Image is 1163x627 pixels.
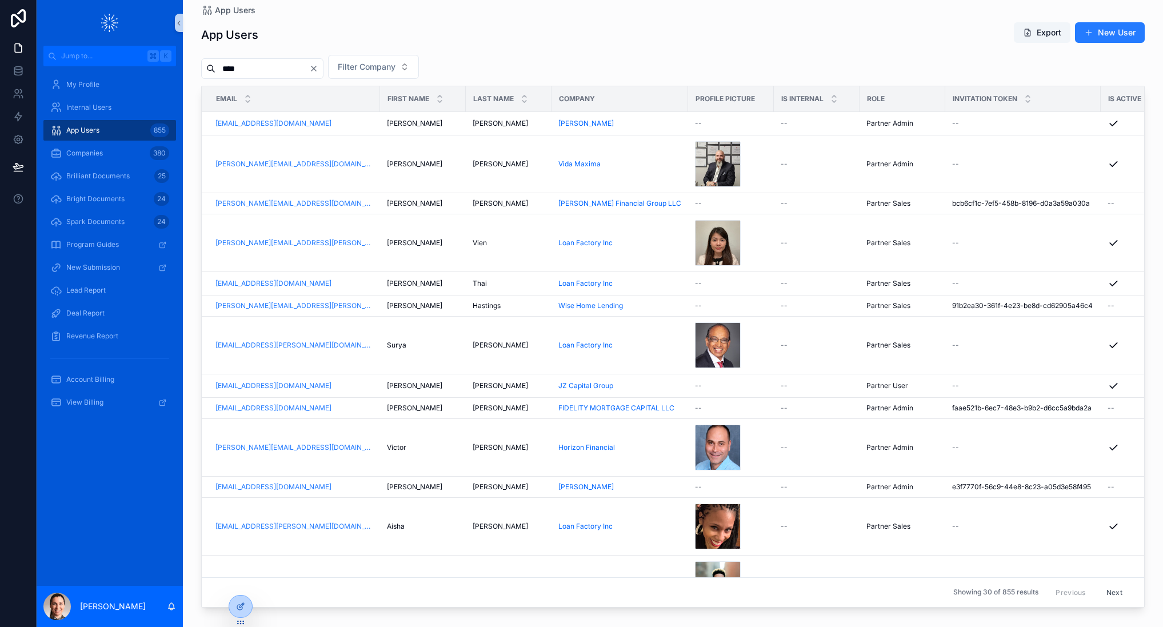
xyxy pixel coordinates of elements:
[952,522,1094,531] a: --
[387,301,459,310] a: [PERSON_NAME]
[695,404,702,413] span: --
[781,159,788,169] span: --
[781,159,853,169] a: --
[695,119,767,128] a: --
[952,381,959,390] span: --
[387,94,429,103] span: First name
[66,375,114,384] span: Account Billing
[866,341,938,350] a: Partner Sales
[473,119,545,128] a: [PERSON_NAME]
[215,199,373,208] a: [PERSON_NAME][EMAIL_ADDRESS][DOMAIN_NAME]
[952,381,1094,390] a: --
[387,279,442,288] span: [PERSON_NAME]
[387,443,459,452] a: Victor
[473,119,528,128] span: [PERSON_NAME]
[952,199,1094,208] a: bcb6cf1c-7ef5-458b-8196-d0a3a59a030a
[473,279,487,288] span: Thai
[215,522,373,531] a: [EMAIL_ADDRESS][PERSON_NAME][DOMAIN_NAME]
[781,443,788,452] span: --
[695,199,702,208] span: --
[558,238,613,247] a: Loan Factory Inc
[215,5,255,16] span: App Users
[43,46,176,66] button: Jump to...K
[43,326,176,346] a: Revenue Report
[558,381,613,390] span: JZ Capital Group
[952,159,1094,169] a: --
[473,238,487,247] span: Vien
[80,601,146,612] p: [PERSON_NAME]
[66,240,119,249] span: Program Guides
[215,381,373,390] a: [EMAIL_ADDRESS][DOMAIN_NAME]
[866,381,908,390] span: Partner User
[781,522,788,531] span: --
[66,126,99,135] span: App Users
[150,146,169,160] div: 380
[781,404,788,413] span: --
[952,482,1091,492] span: e3f7770f-56c9-44e8-8c23-a05d3e58f495
[387,159,442,169] span: [PERSON_NAME]
[387,522,459,531] a: Aisha
[215,279,373,288] a: [EMAIL_ADDRESS][DOMAIN_NAME]
[952,443,1094,452] a: --
[473,341,528,350] span: [PERSON_NAME]
[866,404,938,413] a: Partner Admin
[781,238,853,247] a: --
[781,94,824,103] span: Is internal
[387,482,459,492] a: [PERSON_NAME]
[387,381,459,390] a: [PERSON_NAME]
[1075,22,1145,43] a: New User
[473,159,528,169] span: [PERSON_NAME]
[781,443,853,452] a: --
[66,332,118,341] span: Revenue Report
[695,199,767,208] a: --
[215,279,331,288] a: [EMAIL_ADDRESS][DOMAIN_NAME]
[781,404,853,413] a: --
[781,522,853,531] a: --
[558,199,681,208] a: [PERSON_NAME] Financial Group LLC
[781,238,788,247] span: --
[387,301,442,310] span: [PERSON_NAME]
[866,199,938,208] a: Partner Sales
[695,279,767,288] a: --
[952,404,1094,413] a: faae521b-6ec7-48e3-b9b2-d6cc5a9bda2a
[866,199,910,208] span: Partner Sales
[952,301,1094,310] a: 91b2ea30-361f-4e23-be8d-cd62905a46c4
[866,301,938,310] a: Partner Sales
[695,119,702,128] span: --
[558,381,681,390] a: JZ Capital Group
[866,159,913,169] span: Partner Admin
[215,159,373,169] a: [PERSON_NAME][EMAIL_ADDRESS][DOMAIN_NAME]
[473,301,545,310] a: Hastings
[558,522,613,531] a: Loan Factory Inc
[43,143,176,163] a: Companies380
[215,443,373,452] a: [PERSON_NAME][EMAIL_ADDRESS][DOMAIN_NAME]
[558,443,681,452] a: Horizon Financial
[43,280,176,301] a: Lead Report
[558,404,674,413] a: FIDELITY MORTGAGE CAPITAL LLC
[66,171,130,181] span: Brilliant Documents
[558,119,614,128] a: [PERSON_NAME]
[43,234,176,255] a: Program Guides
[1108,199,1114,208] span: --
[866,119,913,128] span: Partner Admin
[866,404,913,413] span: Partner Admin
[215,341,373,350] a: [EMAIL_ADDRESS][PERSON_NAME][DOMAIN_NAME]
[781,119,788,128] span: --
[781,482,788,492] span: --
[387,443,406,452] span: Victor
[387,381,442,390] span: [PERSON_NAME]
[952,522,959,531] span: --
[952,301,1093,310] span: 91b2ea30-361f-4e23-be8d-cd62905a46c4
[387,119,459,128] a: [PERSON_NAME]
[387,522,405,531] span: Aisha
[866,482,938,492] a: Partner Admin
[558,159,601,169] a: Vida Maxima
[952,279,959,288] span: --
[952,119,1094,128] a: --
[387,341,406,350] span: Surya
[866,482,913,492] span: Partner Admin
[696,94,755,103] span: Profile picture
